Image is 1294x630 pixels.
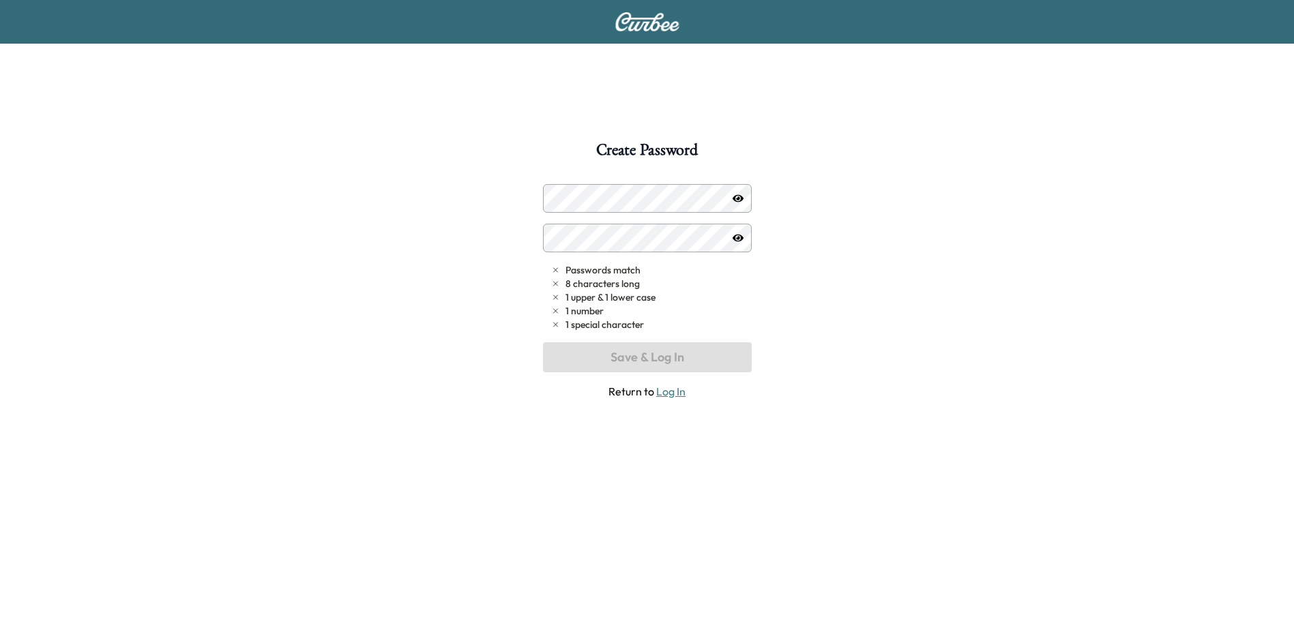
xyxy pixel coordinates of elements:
h1: Create Password [596,142,697,165]
img: Curbee Logo [615,12,680,31]
span: Return to [543,383,752,400]
span: Passwords match [565,263,641,277]
span: 1 upper & 1 lower case [565,290,656,304]
span: 1 special character [565,318,644,331]
span: 8 characters long [565,277,640,290]
span: 1 number [565,304,604,318]
a: Log In [656,385,686,398]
